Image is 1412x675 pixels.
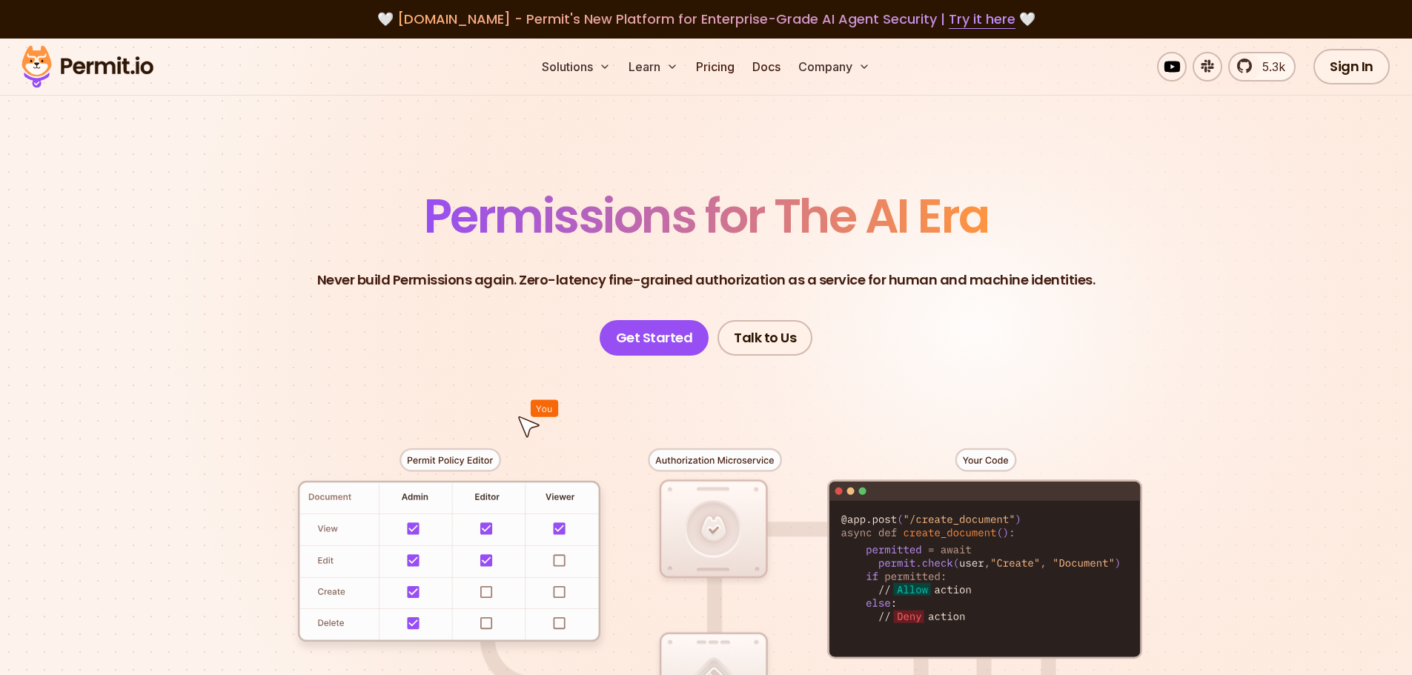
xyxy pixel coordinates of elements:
p: Never build Permissions again. Zero-latency fine-grained authorization as a service for human and... [317,270,1096,290]
img: Permit logo [15,41,160,92]
a: Get Started [600,320,709,356]
span: 5.3k [1253,58,1285,76]
a: Docs [746,52,786,82]
span: [DOMAIN_NAME] - Permit's New Platform for Enterprise-Grade AI Agent Security | [397,10,1015,28]
div: 🤍 🤍 [36,9,1376,30]
a: Sign In [1313,49,1390,84]
button: Company [792,52,876,82]
button: Solutions [536,52,617,82]
button: Learn [623,52,684,82]
a: Talk to Us [717,320,812,356]
a: Try it here [949,10,1015,29]
a: Pricing [690,52,740,82]
a: 5.3k [1228,52,1296,82]
span: Permissions for The AI Era [424,183,989,249]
